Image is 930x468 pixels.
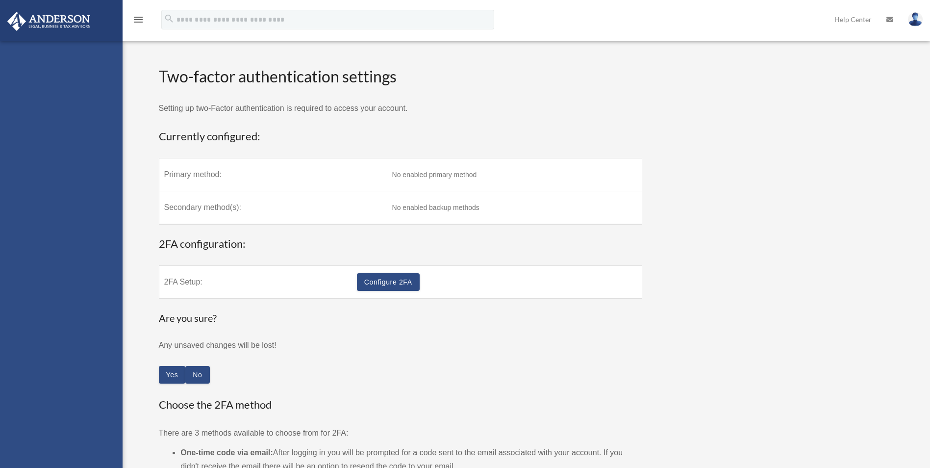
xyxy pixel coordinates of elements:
i: search [164,13,175,24]
label: Secondary method(s): [164,200,382,215]
h4: Are you sure? [159,311,370,325]
button: Close this dialog window and the wizard [159,366,186,384]
a: menu [132,17,144,26]
button: Close this dialog window [185,366,209,384]
td: No enabled primary method [387,158,642,191]
strong: One-time code via email: [180,448,273,457]
img: Anderson Advisors Platinum Portal [4,12,93,31]
a: Configure 2FA [357,273,420,291]
td: No enabled backup methods [387,191,642,224]
label: Primary method: [164,167,382,182]
h3: Currently configured: [159,129,643,144]
img: User Pic [908,12,923,26]
p: Setting up two-Factor authentication is required to access your account. [159,102,643,115]
label: 2FA Setup: [164,274,347,290]
h3: Choose the 2FA method [159,397,643,413]
h3: 2FA configuration: [159,236,643,252]
i: menu [132,14,144,26]
p: Any unsaved changes will be lost! [159,338,370,352]
h2: Two-factor authentication settings [159,66,643,88]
